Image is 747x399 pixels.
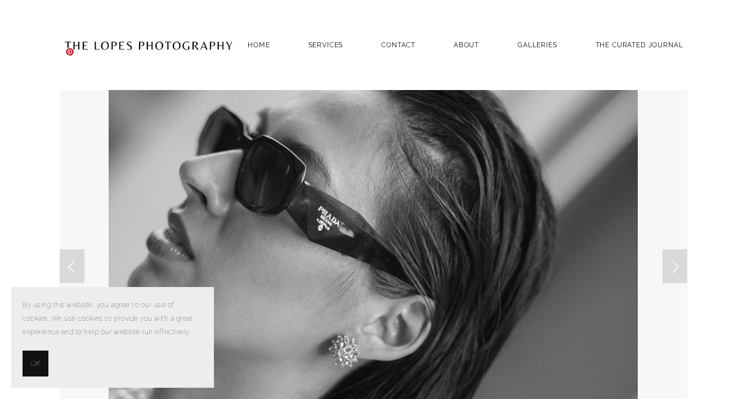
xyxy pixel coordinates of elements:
a: Home [248,37,270,52]
section: Cookie banner [11,287,214,388]
p: By using this website, you agree to our use of cookies. We use cookies to provide you with a grea... [23,298,203,339]
a: Contact [381,37,415,52]
a: ABOUT [454,37,479,52]
a: THE CURATED JOURNAL [596,37,683,52]
span: OK [31,357,40,370]
a: Next Slide [663,249,687,283]
img: Portugal Wedding Photographer | The Lopes Photography [64,17,233,73]
button: OK [23,351,48,376]
a: SERVICES [308,41,343,49]
a: Pin it! [65,47,74,56]
a: Previous Slide [60,249,84,283]
a: GALLERIES [517,37,557,52]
